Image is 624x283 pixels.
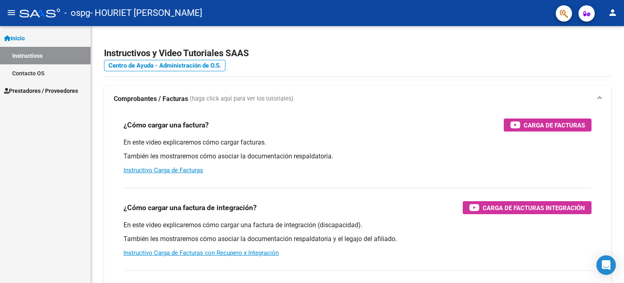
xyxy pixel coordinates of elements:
h3: ¿Cómo cargar una factura de integración? [123,202,257,213]
p: También les mostraremos cómo asociar la documentación respaldatoria. [123,152,591,161]
span: Inicio [4,34,25,43]
h2: Instructivos y Video Tutoriales SAAS [104,46,611,61]
strong: Comprobantes / Facturas [114,94,188,103]
a: Instructivo Carga de Facturas [123,167,203,174]
span: - ospg [64,4,90,22]
p: En este video explicaremos cómo cargar facturas. [123,138,591,147]
p: En este video explicaremos cómo cargar una factura de integración (discapacidad). [123,221,591,230]
button: Carga de Facturas [504,118,591,132]
span: - HOURIET [PERSON_NAME] [90,4,202,22]
div: Open Intercom Messenger [596,255,616,275]
h3: ¿Cómo cargar una factura? [123,119,209,131]
button: Carga de Facturas Integración [463,201,591,214]
mat-expansion-panel-header: Comprobantes / Facturas (haga click aquí para ver los tutoriales) [104,86,611,112]
a: Centro de Ayuda - Administración de O.S. [104,60,225,71]
span: (haga click aquí para ver los tutoriales) [190,94,293,103]
a: Instructivo Carga de Facturas con Recupero x Integración [123,249,279,257]
mat-icon: menu [6,8,16,18]
span: Prestadores / Proveedores [4,86,78,95]
mat-icon: person [608,8,617,18]
span: Carga de Facturas Integración [483,203,585,213]
span: Carga de Facturas [524,120,585,130]
p: También les mostraremos cómo asociar la documentación respaldatoria y el legajo del afiliado. [123,235,591,244]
